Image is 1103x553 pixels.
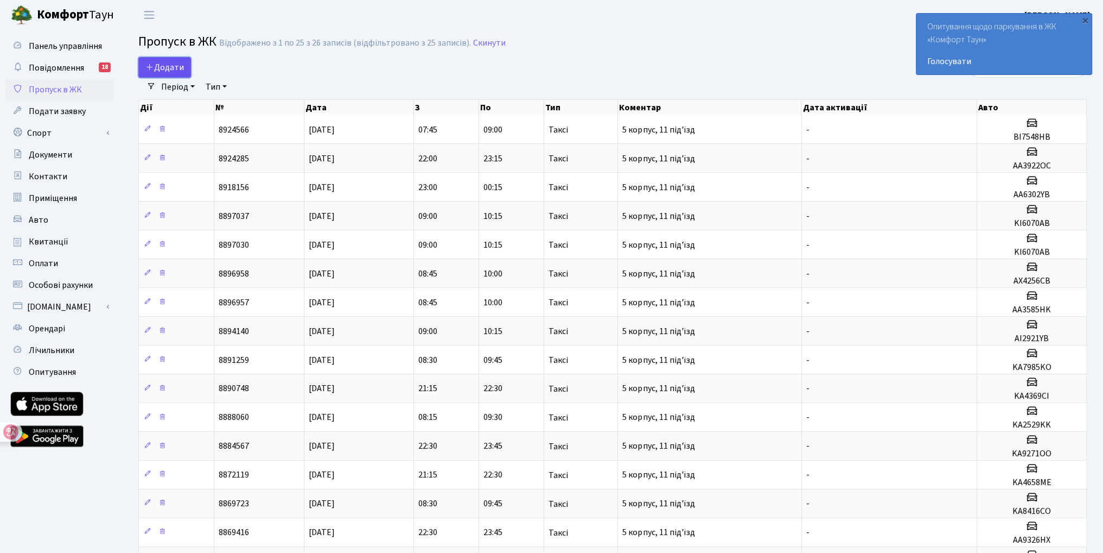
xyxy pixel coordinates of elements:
span: Таксі [549,385,568,393]
span: Оплати [29,257,58,269]
span: Таксі [549,356,568,365]
span: [DATE] [309,239,335,251]
span: 09:00 [483,124,502,136]
span: Пропуск в ЖК [29,84,82,96]
h5: KA9271OO [981,449,1082,459]
span: 5 корпус, 11 під'їзд [622,354,694,366]
a: Голосувати [927,55,1081,68]
a: Авто [5,209,114,231]
th: З [414,100,479,115]
span: - [806,498,809,510]
span: Контакти [29,171,67,183]
span: Орендарі [29,323,65,335]
img: logo.png [11,4,33,26]
div: 18 [99,62,111,72]
span: 23:15 [483,153,502,165]
h5: KI6070AB [981,247,1082,257]
a: Пропуск в ЖК [5,79,114,100]
span: Таксі [549,500,568,508]
span: [DATE] [309,498,335,510]
span: Авто [29,214,48,226]
span: [DATE] [309,181,335,193]
span: Таун [37,6,114,24]
h5: AA9326HХ [981,535,1082,545]
span: [DATE] [309,354,335,366]
h5: KA4658ME [981,477,1082,488]
a: Скинути [473,38,506,48]
span: Таксі [549,298,568,307]
span: [DATE] [309,469,335,481]
span: - [806,383,809,395]
span: 5 корпус, 11 під'їзд [622,325,694,337]
a: Додати [138,57,191,78]
a: Подати заявку [5,100,114,122]
a: Особові рахунки [5,274,114,296]
span: - [806,239,809,251]
div: Опитування щодо паркування в ЖК «Комфорт Таун» [916,14,1092,74]
span: Таксі [549,471,568,480]
span: 8896958 [219,268,249,280]
th: По [479,100,544,115]
th: Дії [139,100,214,115]
span: Пропуск в ЖК [138,32,216,51]
span: 21:15 [418,383,437,395]
span: 8891259 [219,354,249,366]
span: 08:15 [418,412,437,424]
span: Особові рахунки [29,279,93,291]
span: - [806,527,809,539]
span: Квитанції [29,236,68,248]
span: 5 корпус, 11 під'їзд [622,412,694,424]
span: 08:30 [418,498,437,510]
a: Квитанції [5,231,114,253]
span: 22:00 [418,153,437,165]
span: [DATE] [309,325,335,337]
th: Дата активації [801,100,977,115]
span: 8897037 [219,210,249,222]
span: 5 корпус, 11 під'їзд [622,181,694,193]
th: Коментар [618,100,801,115]
span: - [806,441,809,453]
span: 8918156 [219,181,249,193]
span: [DATE] [309,210,335,222]
b: Комфорт [37,6,89,23]
span: 09:45 [483,354,502,366]
span: 8894140 [219,325,249,337]
span: 10:15 [483,325,502,337]
div: Відображено з 1 по 25 з 26 записів (відфільтровано з 25 записів). [219,38,471,48]
a: [PERSON_NAME] [1024,9,1090,22]
span: Документи [29,149,72,161]
a: [DOMAIN_NAME] [5,296,114,318]
h5: AA6302YB [981,190,1082,200]
span: [DATE] [309,383,335,395]
a: Період [157,78,199,96]
span: 10:00 [483,297,502,309]
a: Опитування [5,361,114,383]
a: Тип [201,78,231,96]
span: [DATE] [309,412,335,424]
span: 22:30 [483,383,502,395]
span: 00:15 [483,181,502,193]
a: Панель управління [5,35,114,57]
a: Контакти [5,166,114,187]
h5: KA8416CO [981,506,1082,517]
span: 8888060 [219,412,249,424]
span: Таксі [549,183,568,192]
span: 10:15 [483,239,502,251]
span: Таксі [549,125,568,134]
a: Лічильники [5,340,114,361]
span: 09:00 [418,210,437,222]
span: 21:15 [418,469,437,481]
span: 23:45 [483,441,502,453]
span: - [806,210,809,222]
th: Тип [544,100,618,115]
a: Оплати [5,253,114,274]
span: 07:45 [418,124,437,136]
span: [DATE] [309,441,335,453]
span: Приміщення [29,192,77,204]
span: Таксі [549,154,568,163]
span: Таксі [549,529,568,537]
span: - [806,153,809,165]
b: [PERSON_NAME] [1024,9,1090,21]
span: 5 корпус, 11 під'їзд [622,383,694,395]
span: 22:30 [483,469,502,481]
